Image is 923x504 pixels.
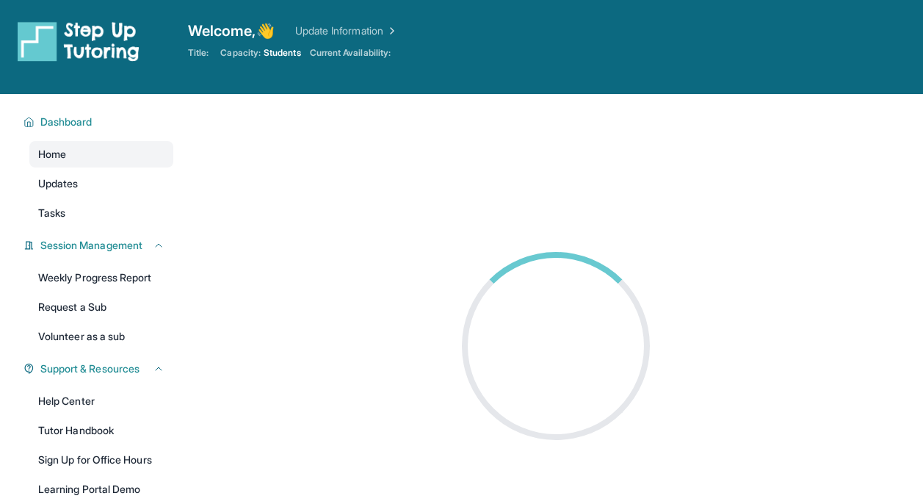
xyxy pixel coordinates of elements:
img: logo [18,21,140,62]
span: Welcome, 👋 [188,21,275,41]
img: Chevron Right [383,24,398,38]
a: Request a Sub [29,294,173,320]
span: Support & Resources [40,361,140,376]
span: Dashboard [40,115,93,129]
span: Title: [188,47,209,59]
a: Update Information [295,24,398,38]
a: Weekly Progress Report [29,264,173,291]
span: Session Management [40,238,142,253]
a: Learning Portal Demo [29,476,173,503]
span: Current Availability: [310,47,391,59]
span: Capacity: [220,47,261,59]
a: Volunteer as a sub [29,323,173,350]
a: Tutor Handbook [29,417,173,444]
a: Tasks [29,200,173,226]
span: Tasks [38,206,65,220]
button: Support & Resources [35,361,164,376]
a: Home [29,141,173,168]
a: Help Center [29,388,173,414]
button: Session Management [35,238,164,253]
span: Home [38,147,66,162]
button: Dashboard [35,115,164,129]
a: Sign Up for Office Hours [29,447,173,473]
a: Updates [29,170,173,197]
span: Students [264,47,301,59]
span: Updates [38,176,79,191]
